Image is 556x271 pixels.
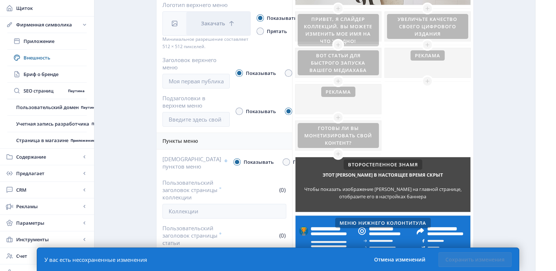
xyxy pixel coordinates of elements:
[278,186,286,194] span: (0)
[16,153,81,160] span: Содержание
[7,99,87,115] a: Пользовательский доменПаутина
[7,116,87,132] a: Учетная запись разработчикаПриложение
[24,54,87,61] span: Внешность
[246,108,276,115] font: Показывать
[162,204,286,218] input: Коллекции
[24,37,87,45] span: Приложение
[267,15,297,21] font: Показывать
[44,256,147,263] div: У вас есть несохраненные изменения
[16,104,79,111] span: Пользовательский домен
[162,74,230,88] input: Моя первая публикация
[7,33,87,49] a: Приложение
[162,36,251,50] div: Минимальное разрешение составляет 512 × 512 пикселей.
[244,159,274,165] font: Показывать
[186,12,251,35] button: Закачать
[16,219,81,227] span: Параметры
[16,4,88,12] span: Щиток
[367,252,433,267] button: Отмена изменений
[295,185,470,200] div: Чтобы показать изображение [PERSON_NAME] на главной странице, отобразите его в настройках баннера
[162,112,230,127] input: Введите здесь свой подзаголовок..
[16,21,81,28] span: Фирменная символика
[16,186,81,194] span: CRM
[16,137,68,144] span: Страница в магазине
[65,87,87,94] nb-badge: Паутина
[278,232,286,239] span: (0)
[7,132,87,148] a: Страница в магазинеПриложение
[323,169,443,181] h5: Этот [PERSON_NAME] в настоящее время скрыт
[201,21,225,26] span: Закачать
[16,203,81,210] span: Рекламы
[16,170,81,177] span: Предлагает
[162,1,227,8] font: Логотип верхнего меню
[162,94,224,109] font: Подзаголовки в верхнем меню
[7,83,87,99] a: SEO страницПаутина
[162,224,218,246] font: Пользовательский заголовок страницы статьи
[24,87,65,94] span: SEO страниц
[162,179,218,201] font: Пользовательский заголовок страницы коллекции
[16,252,81,260] span: Счет
[7,66,87,82] a: Бриф о бренде
[79,104,100,111] nb-badge: Паутина
[162,133,288,149] div: Пункты меню
[89,120,119,127] nb-badge: Приложение
[68,137,98,144] nb-badge: Приложение
[24,71,87,78] span: Бриф о бренде
[162,56,224,71] font: Заголовок верхнего меню
[438,252,512,267] button: Сохранить изменения
[16,236,81,243] span: Инструменты
[267,28,287,35] font: Прятать
[162,155,223,170] font: [DEMOGRAPHIC_DATA] пунктов меню
[16,120,89,127] span: Учетная запись разработчика
[246,70,276,76] font: Показывать
[7,50,87,66] a: Внешность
